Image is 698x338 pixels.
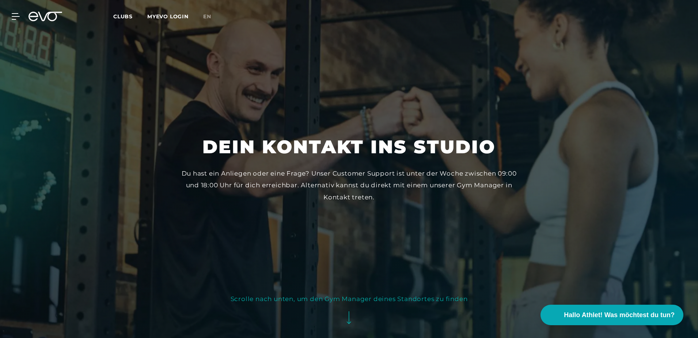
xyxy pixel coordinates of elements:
[147,13,189,20] a: MYEVO LOGIN
[113,13,147,20] a: Clubs
[231,293,468,331] button: Scrolle nach unten, um den Gym Manager deines Standortes zu finden
[113,13,133,20] span: Clubs
[202,135,496,159] h1: Dein Kontakt ins Studio
[540,305,683,325] button: Hallo Athlet! Was möchtest du tun?
[178,168,520,203] div: Du hast ein Anliegen oder eine Frage? Unser Customer Support ist unter der Woche zwischen 09:00 u...
[231,293,468,305] div: Scrolle nach unten, um den Gym Manager deines Standortes zu finden
[203,13,211,20] span: en
[203,12,220,21] a: en
[564,310,675,320] span: Hallo Athlet! Was möchtest du tun?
